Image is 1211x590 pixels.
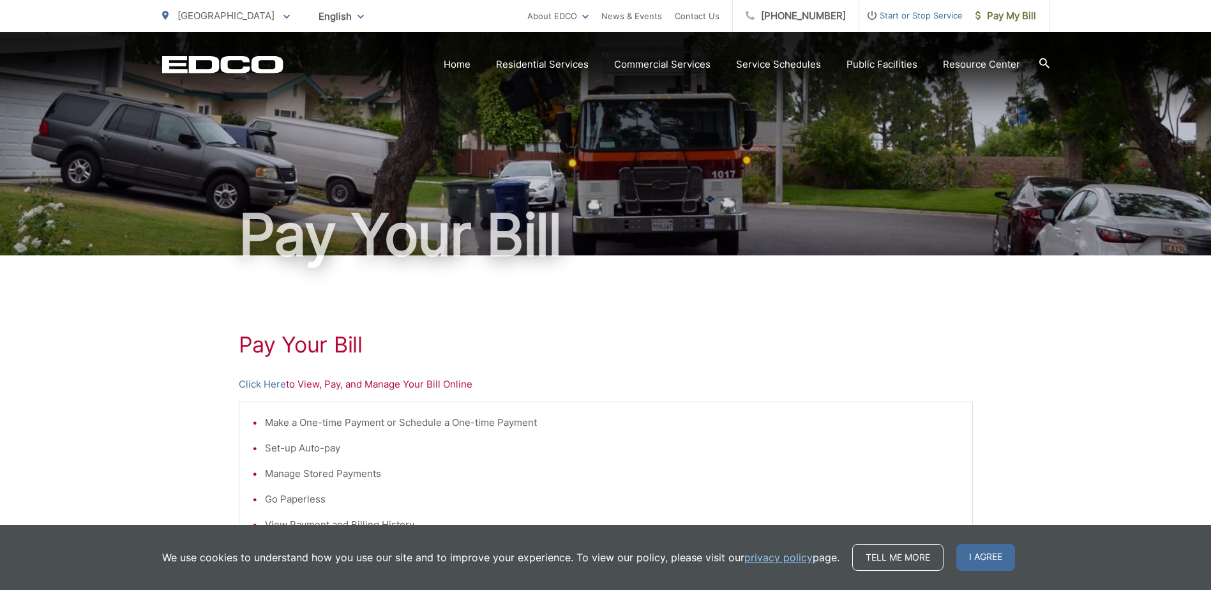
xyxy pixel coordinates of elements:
[736,57,821,72] a: Service Schedules
[496,57,589,72] a: Residential Services
[265,492,959,507] li: Go Paperless
[239,377,973,392] p: to View, Pay, and Manage Your Bill Online
[162,203,1049,267] h1: Pay Your Bill
[614,57,711,72] a: Commercial Services
[265,441,959,456] li: Set-up Auto-pay
[852,544,944,571] a: Tell me more
[265,517,959,533] li: View Payment and Billing History
[527,8,589,24] a: About EDCO
[943,57,1020,72] a: Resource Center
[444,57,470,72] a: Home
[309,5,373,27] span: English
[239,377,286,392] a: Click Here
[846,57,917,72] a: Public Facilities
[162,550,839,565] p: We use cookies to understand how you use our site and to improve your experience. To view our pol...
[675,8,719,24] a: Contact Us
[177,10,275,22] span: [GEOGRAPHIC_DATA]
[975,8,1036,24] span: Pay My Bill
[744,550,813,565] a: privacy policy
[265,415,959,430] li: Make a One-time Payment or Schedule a One-time Payment
[239,332,973,358] h1: Pay Your Bill
[601,8,662,24] a: News & Events
[265,466,959,481] li: Manage Stored Payments
[162,56,283,73] a: EDCD logo. Return to the homepage.
[956,544,1015,571] span: I agree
